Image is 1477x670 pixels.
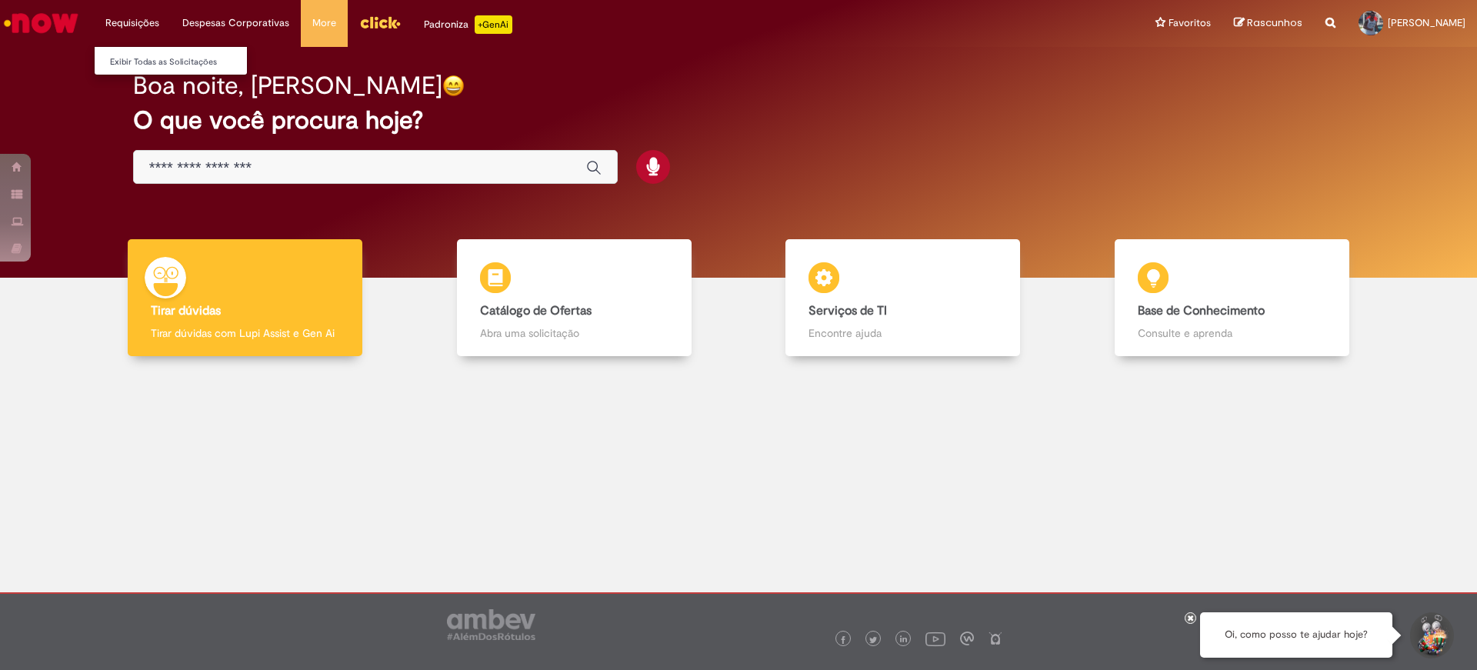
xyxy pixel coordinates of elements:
span: More [312,15,336,31]
p: Tirar dúvidas com Lupi Assist e Gen Ai [151,325,339,341]
div: Oi, como posso te ajudar hoje? [1200,612,1392,658]
img: logo_footer_youtube.png [925,628,945,648]
b: Serviços de TI [809,303,887,318]
a: Rascunhos [1234,16,1302,31]
a: Exibir Todas as Solicitações [95,54,264,71]
a: Base de Conhecimento Consulte e aprenda [1068,239,1397,357]
img: logo_footer_twitter.png [869,636,877,644]
img: logo_footer_workplace.png [960,632,974,645]
h2: O que você procura hoje? [133,107,1345,134]
a: Serviços de TI Encontre ajuda [738,239,1068,357]
span: Favoritos [1169,15,1211,31]
b: Catálogo de Ofertas [480,303,592,318]
p: Encontre ajuda [809,325,997,341]
img: ServiceNow [2,8,81,38]
p: Abra uma solicitação [480,325,668,341]
a: Tirar dúvidas Tirar dúvidas com Lupi Assist e Gen Ai [81,239,410,357]
span: Rascunhos [1247,15,1302,30]
div: Padroniza [424,15,512,34]
h2: Boa noite, [PERSON_NAME] [133,72,442,99]
b: Tirar dúvidas [151,303,221,318]
span: Requisições [105,15,159,31]
button: Iniciar Conversa de Suporte [1408,612,1454,658]
span: [PERSON_NAME] [1388,16,1465,29]
span: Despesas Corporativas [182,15,289,31]
p: Consulte e aprenda [1138,325,1326,341]
img: click_logo_yellow_360x200.png [359,11,401,34]
ul: Requisições [94,46,248,75]
img: logo_footer_facebook.png [839,636,847,644]
img: logo_footer_naosei.png [989,632,1002,645]
b: Base de Conhecimento [1138,303,1265,318]
img: happy-face.png [442,75,465,97]
p: +GenAi [475,15,512,34]
a: Catálogo de Ofertas Abra uma solicitação [410,239,739,357]
img: logo_footer_ambev_rotulo_gray.png [447,609,535,640]
img: logo_footer_linkedin.png [900,635,908,645]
